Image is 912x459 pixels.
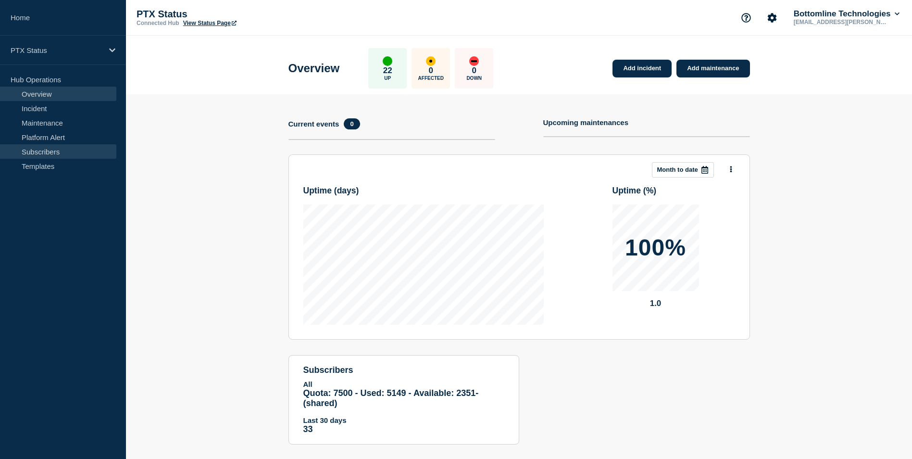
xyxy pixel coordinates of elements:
p: Affected [418,76,444,81]
p: [EMAIL_ADDRESS][PERSON_NAME][DOMAIN_NAME] [792,19,892,25]
div: up [383,56,392,66]
p: 0 [472,66,476,76]
p: 1.0 [612,299,699,308]
p: 33 [303,424,504,434]
h3: Uptime ( days ) [303,186,359,196]
p: Down [466,76,482,81]
a: Add incident [612,60,672,77]
p: Last 30 days [303,416,504,424]
div: affected [426,56,436,66]
p: Up [384,76,391,81]
button: Support [736,8,756,28]
h4: Upcoming maintenances [543,118,629,127]
p: Connected Hub [137,20,179,26]
button: Month to date [652,162,714,178]
a: View Status Page [183,20,237,26]
a: Add maintenance [676,60,750,77]
h4: subscribers [303,365,504,375]
h3: Uptime ( % ) [612,186,657,196]
p: 100% [625,236,686,259]
button: Account settings [762,8,782,28]
button: Bottomline Technologies [792,9,901,19]
p: PTX Status [11,46,103,54]
h1: Overview [288,62,340,75]
span: Quota: 7500 - Used: 5149 - Available: 2351 - (shared) [303,388,479,408]
p: 0 [429,66,433,76]
div: down [469,56,479,66]
p: PTX Status [137,9,329,20]
p: 22 [383,66,392,76]
p: All [303,380,504,388]
p: Month to date [657,166,698,173]
h4: Current events [288,120,339,128]
span: 0 [344,118,360,129]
